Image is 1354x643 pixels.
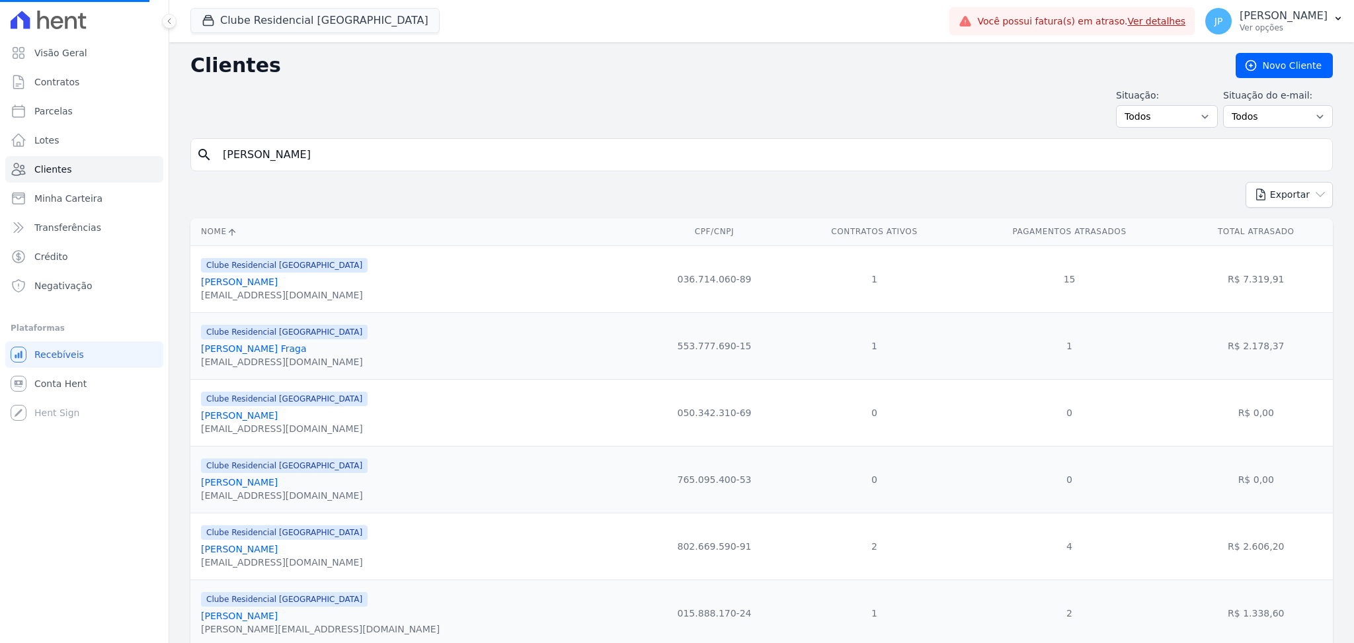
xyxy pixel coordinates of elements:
td: 1 [789,245,959,312]
div: [EMAIL_ADDRESS][DOMAIN_NAME] [201,489,368,502]
span: Parcelas [34,105,73,118]
a: Visão Geral [5,40,163,66]
span: Negativação [34,279,93,292]
a: [PERSON_NAME] [201,277,278,287]
td: 765.095.400-53 [640,446,789,513]
div: [EMAIL_ADDRESS][DOMAIN_NAME] [201,288,368,302]
a: Novo Cliente [1236,53,1333,78]
button: Clube Residencial [GEOGRAPHIC_DATA] [190,8,440,33]
a: [PERSON_NAME] [201,477,278,488]
span: Conta Hent [34,377,87,390]
i: search [196,147,212,163]
span: Lotes [34,134,60,147]
span: JP [1215,17,1223,26]
span: Clube Residencial [GEOGRAPHIC_DATA] [201,325,368,339]
input: Buscar por nome, CPF ou e-mail [215,142,1327,168]
span: Clube Residencial [GEOGRAPHIC_DATA] [201,458,368,473]
td: 050.342.310-69 [640,379,789,446]
span: Clube Residencial [GEOGRAPHIC_DATA] [201,258,368,273]
div: [EMAIL_ADDRESS][DOMAIN_NAME] [201,556,368,569]
a: [PERSON_NAME] [201,544,278,554]
span: Contratos [34,75,79,89]
td: R$ 0,00 [1179,379,1333,446]
span: Você possui fatura(s) em atraso. [977,15,1185,28]
td: 15 [960,245,1179,312]
td: 036.714.060-89 [640,245,789,312]
td: 802.669.590-91 [640,513,789,579]
a: [PERSON_NAME] [201,410,278,421]
span: Recebíveis [34,348,84,361]
td: 0 [960,446,1179,513]
td: 2 [789,513,959,579]
th: Nome [190,218,640,245]
th: Pagamentos Atrasados [960,218,1179,245]
div: Plataformas [11,320,158,336]
span: Transferências [34,221,101,234]
div: [EMAIL_ADDRESS][DOMAIN_NAME] [201,355,368,368]
td: R$ 2.178,37 [1179,312,1333,379]
td: 4 [960,513,1179,579]
a: Lotes [5,127,163,153]
div: [EMAIL_ADDRESS][DOMAIN_NAME] [201,422,368,435]
td: 0 [960,379,1179,446]
th: Total Atrasado [1179,218,1333,245]
th: CPF/CNPJ [640,218,789,245]
h2: Clientes [190,54,1215,77]
label: Situação: [1116,89,1218,103]
span: Clientes [34,163,71,176]
td: 553.777.690-15 [640,312,789,379]
button: Exportar [1246,182,1333,208]
a: Transferências [5,214,163,241]
button: JP [PERSON_NAME] Ver opções [1195,3,1354,40]
td: 0 [789,446,959,513]
span: Visão Geral [34,46,87,60]
p: Ver opções [1240,22,1328,33]
span: Clube Residencial [GEOGRAPHIC_DATA] [201,525,368,540]
a: Contratos [5,69,163,95]
a: Clientes [5,156,163,183]
a: Negativação [5,273,163,299]
span: Crédito [34,250,68,263]
p: [PERSON_NAME] [1240,9,1328,22]
th: Contratos Ativos [789,218,959,245]
td: 1 [789,312,959,379]
span: Clube Residencial [GEOGRAPHIC_DATA] [201,592,368,607]
td: 0 [789,379,959,446]
a: Minha Carteira [5,185,163,212]
a: Parcelas [5,98,163,124]
td: R$ 7.319,91 [1179,245,1333,312]
a: Recebíveis [5,341,163,368]
a: [PERSON_NAME] Fraga [201,343,307,354]
td: R$ 2.606,20 [1179,513,1333,579]
span: Clube Residencial [GEOGRAPHIC_DATA] [201,392,368,406]
a: [PERSON_NAME] [201,611,278,621]
label: Situação do e-mail: [1223,89,1333,103]
a: Ver detalhes [1128,16,1186,26]
a: Conta Hent [5,370,163,397]
div: [PERSON_NAME][EMAIL_ADDRESS][DOMAIN_NAME] [201,622,440,636]
a: Crédito [5,243,163,270]
td: R$ 0,00 [1179,446,1333,513]
td: 1 [960,312,1179,379]
span: Minha Carteira [34,192,102,205]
